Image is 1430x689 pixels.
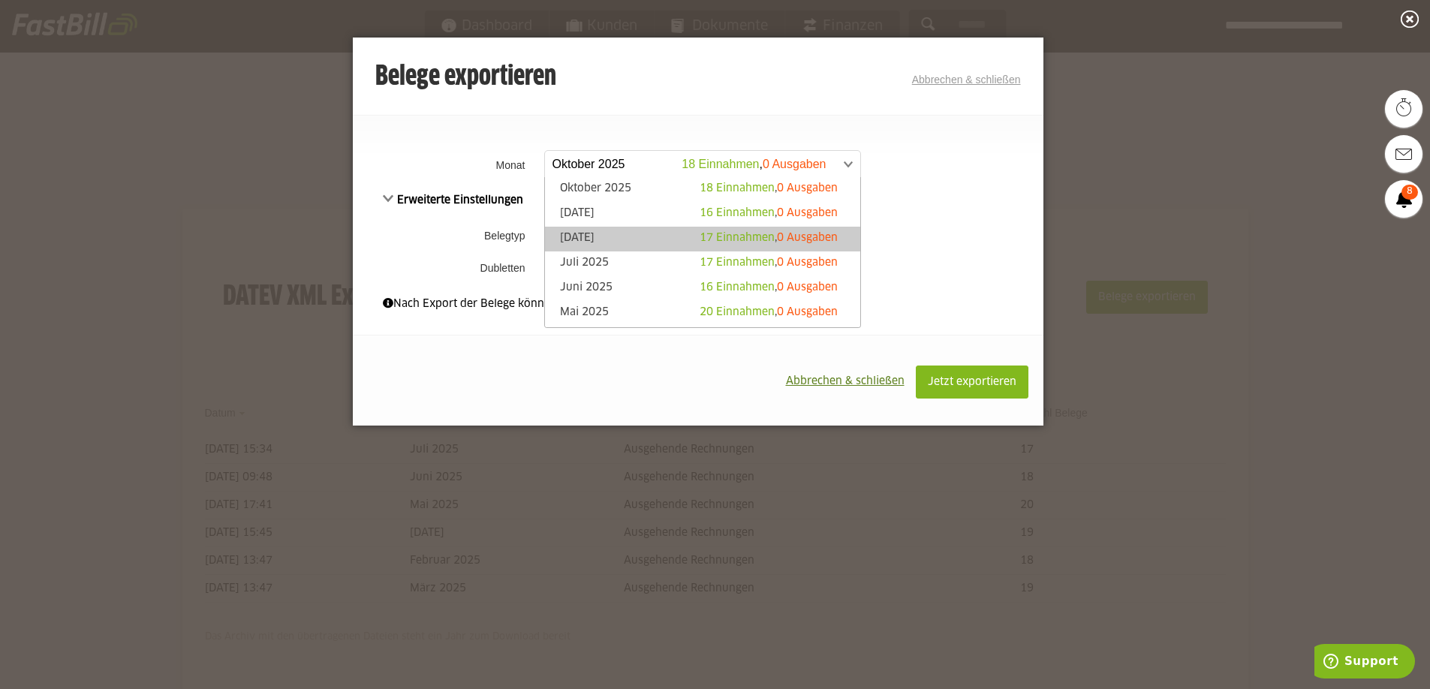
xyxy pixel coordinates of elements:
iframe: Öffnet ein Widget, in dem Sie weitere Informationen finden [1314,644,1415,681]
a: Mai 2025 [552,305,853,322]
span: 0 Ausgaben [777,183,838,194]
span: 17 Einnahmen [700,233,775,243]
span: 8 [1401,185,1418,200]
span: 18 Einnahmen [700,183,775,194]
span: 17 Einnahmen [700,257,775,268]
span: 16 Einnahmen [700,282,775,293]
a: Juni 2025 [552,280,853,297]
span: 0 Ausgaben [777,257,838,268]
span: 0 Ausgaben [777,233,838,243]
span: Erweiterte Einstellungen [383,195,524,206]
button: Abbrechen & schließen [775,366,916,397]
div: , [700,230,838,245]
span: 20 Einnahmen [700,307,775,317]
div: , [700,255,838,270]
button: Jetzt exportieren [916,366,1028,399]
div: , [700,280,838,295]
a: 8 [1385,180,1422,218]
th: Belegtyp [353,216,540,255]
span: 16 Einnahmen [700,208,775,218]
span: Jetzt exportieren [928,377,1016,387]
a: Abbrechen & schließen [912,74,1021,86]
a: [DATE] [552,230,853,248]
h3: Belege exportieren [375,62,556,92]
span: 0 Ausgaben [777,208,838,218]
span: Abbrechen & schließen [786,376,905,387]
a: [DATE] [552,206,853,223]
div: , [700,181,838,196]
div: , [700,305,838,320]
th: Monat [353,146,540,184]
a: Juli 2025 [552,255,853,272]
div: , [700,206,838,221]
span: 0 Ausgaben [777,307,838,317]
div: Nach Export der Belege können diese nicht mehr bearbeitet werden. [383,296,1013,312]
span: 0 Ausgaben [777,282,838,293]
th: Dubletten [353,255,540,281]
a: Oktober 2025 [552,181,853,198]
